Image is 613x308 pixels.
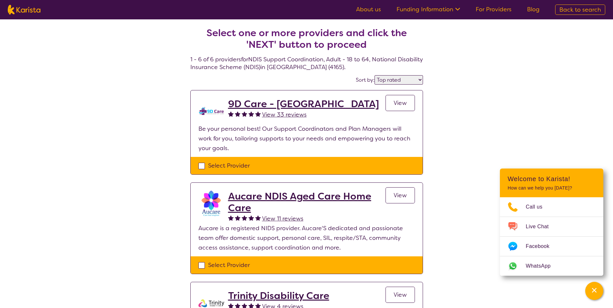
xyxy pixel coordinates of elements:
[508,185,596,191] p: How can we help you [DATE]?
[262,111,307,118] span: View 33 reviews
[8,5,40,15] img: Karista logo
[228,215,234,221] img: fullstar
[242,111,247,117] img: fullstar
[228,290,329,302] a: Trinity Disability Care
[585,282,603,300] button: Channel Menu
[500,256,603,276] a: Web link opens in a new tab.
[198,98,224,124] img: udoxtvw1zwmha9q2qzsy.png
[386,287,415,303] a: View
[228,111,234,117] img: fullstar
[394,191,407,199] span: View
[235,215,240,221] img: fullstar
[396,5,460,13] a: Funding Information
[248,111,254,117] img: fullstar
[198,223,415,252] p: Aucare is a registered NIDS provider. Aucare'S dedicated and passionate team offer domestic suppo...
[198,27,415,50] h2: Select one or more providers and click the 'NEXT' button to proceed
[500,197,603,276] ul: Choose channel
[262,110,307,119] a: View 33 reviews
[559,6,601,14] span: Back to search
[356,5,381,13] a: About us
[262,215,303,222] span: View 11 reviews
[394,291,407,299] span: View
[526,202,550,212] span: Call us
[228,98,379,110] a: 9D Care - [GEOGRAPHIC_DATA]
[476,5,512,13] a: For Providers
[555,5,605,15] a: Back to search
[242,215,247,221] img: fullstar
[190,12,423,71] h4: 1 - 6 of 6 providers for NDIS Support Coordination , Adult - 18 to 64 , National Disability Insur...
[500,169,603,276] div: Channel Menu
[228,190,386,214] a: Aucare NDIS Aged Care Home Care
[508,175,596,183] h2: Welcome to Karista!
[255,215,261,221] img: fullstar
[386,187,415,203] a: View
[235,111,240,117] img: fullstar
[526,261,558,271] span: WhatsApp
[527,5,540,13] a: Blog
[526,241,557,251] span: Facebook
[248,215,254,221] img: fullstar
[198,190,224,216] img: pxtnkcyzh0s3chkr6hsj.png
[386,95,415,111] a: View
[262,214,303,223] a: View 11 reviews
[255,111,261,117] img: fullstar
[198,124,415,153] p: Be your personal best! Our Support Coordinators and Plan Managers will work for you, tailoring su...
[526,222,556,231] span: Live Chat
[394,99,407,107] span: View
[356,77,375,83] label: Sort by:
